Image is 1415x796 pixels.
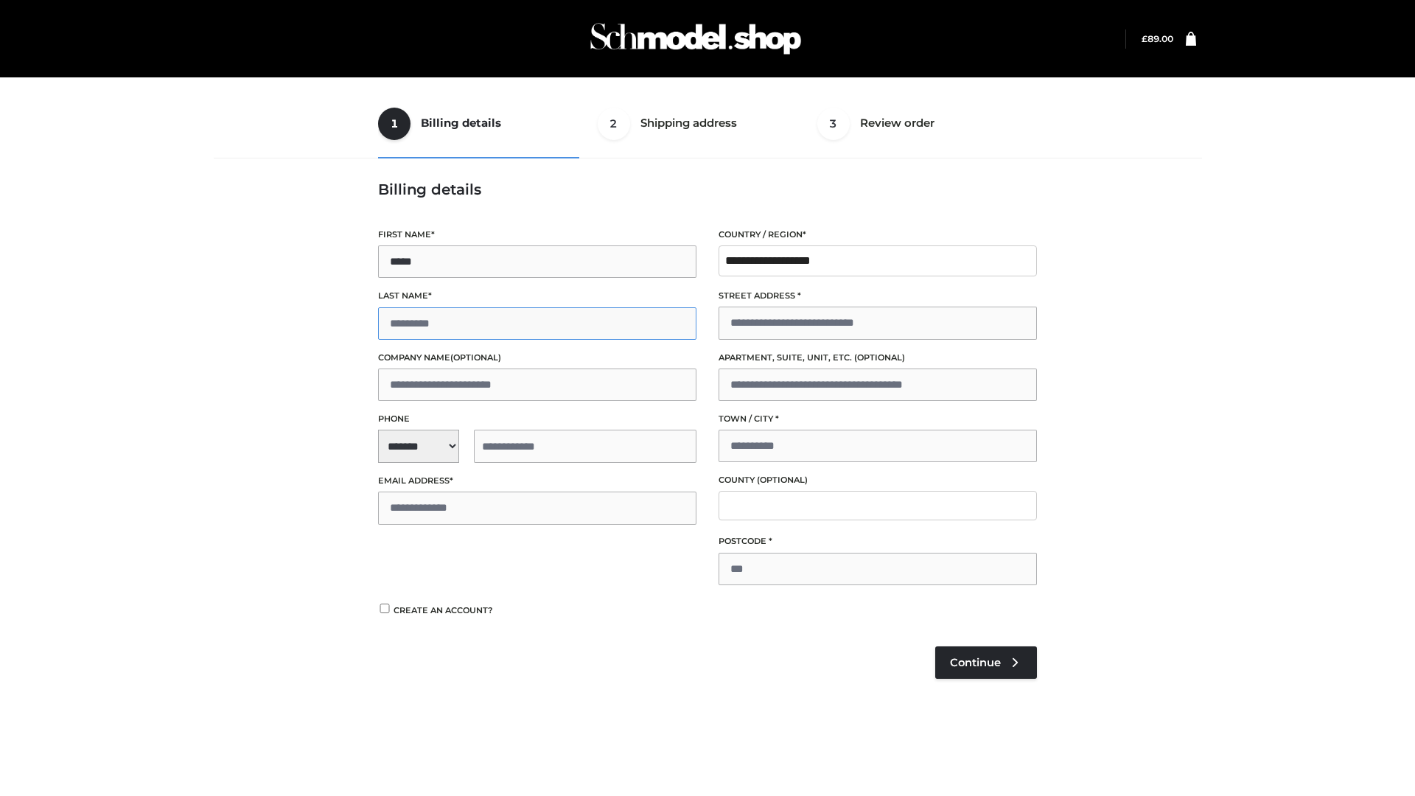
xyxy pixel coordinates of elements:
bdi: 89.00 [1142,33,1173,44]
img: Schmodel Admin 964 [585,10,806,68]
span: Create an account? [394,605,493,615]
h3: Billing details [378,181,1037,198]
label: Street address [719,289,1037,303]
label: First name [378,228,696,242]
input: Create an account? [378,604,391,613]
label: Town / City [719,412,1037,426]
label: Phone [378,412,696,426]
label: Company name [378,351,696,365]
label: Country / Region [719,228,1037,242]
label: County [719,473,1037,487]
span: (optional) [450,352,501,363]
span: (optional) [757,475,808,485]
a: Continue [935,646,1037,679]
label: Last name [378,289,696,303]
span: (optional) [854,352,905,363]
span: £ [1142,33,1147,44]
span: Continue [950,656,1001,669]
label: Apartment, suite, unit, etc. [719,351,1037,365]
label: Postcode [719,534,1037,548]
label: Email address [378,474,696,488]
a: £89.00 [1142,33,1173,44]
